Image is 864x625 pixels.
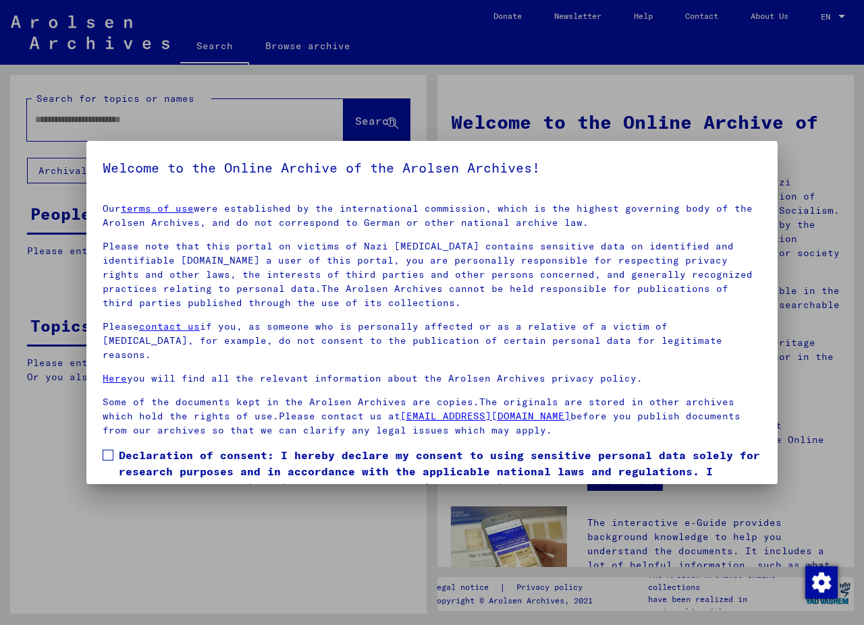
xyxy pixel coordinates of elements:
[121,202,194,214] a: terms of use
[103,371,761,386] p: you will find all the relevant information about the Arolsen Archives privacy policy.
[103,157,761,179] h5: Welcome to the Online Archive of the Arolsen Archives!
[400,410,570,422] a: [EMAIL_ADDRESS][DOMAIN_NAME]
[103,202,761,230] p: Our were established by the international commission, which is the highest governing body of the ...
[139,320,200,332] a: contact us
[103,372,127,384] a: Here
[103,320,761,362] p: Please if you, as someone who is personally affected or as a relative of a victim of [MEDICAL_DAT...
[805,566,838,599] img: Change consent
[805,566,837,598] div: Change consent
[103,395,761,438] p: Some of the documents kept in the Arolsen Archives are copies.The originals are stored in other a...
[119,447,761,512] span: Declaration of consent: I hereby declare my consent to using sensitive personal data solely for r...
[103,239,761,310] p: Please note that this portal on victims of Nazi [MEDICAL_DATA] contains sensitive data on identif...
